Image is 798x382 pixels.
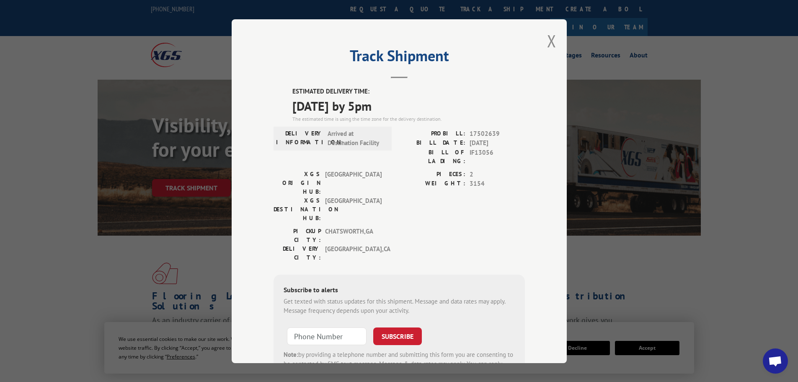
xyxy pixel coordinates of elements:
[373,327,422,345] button: SUBSCRIBE
[470,129,525,138] span: 17502639
[292,96,525,115] span: [DATE] by 5pm
[274,226,321,244] label: PICKUP CITY:
[399,138,465,148] label: BILL DATE:
[399,169,465,179] label: PIECES:
[547,30,556,52] button: Close modal
[470,138,525,148] span: [DATE]
[292,115,525,122] div: The estimated time is using the time zone for the delivery destination.
[399,179,465,189] label: WEIGHT:
[287,327,367,345] input: Phone Number
[763,348,788,374] div: Open chat
[276,129,323,148] label: DELIVERY INFORMATION:
[328,129,384,148] span: Arrived at Destination Facility
[284,350,515,378] div: by providing a telephone number and submitting this form you are consenting to be contacted by SM...
[470,148,525,165] span: IF13056
[325,196,382,222] span: [GEOGRAPHIC_DATA]
[325,244,382,262] span: [GEOGRAPHIC_DATA] , CA
[399,148,465,165] label: BILL OF LADING:
[274,244,321,262] label: DELIVERY CITY:
[470,179,525,189] span: 3154
[274,50,525,66] h2: Track Shipment
[284,284,515,296] div: Subscribe to alerts
[284,296,515,315] div: Get texted with status updates for this shipment. Message and data rates may apply. Message frequ...
[292,87,525,96] label: ESTIMATED DELIVERY TIME:
[284,350,298,358] strong: Note:
[274,196,321,222] label: XGS DESTINATION HUB:
[325,226,382,244] span: CHATSWORTH , GA
[399,129,465,138] label: PROBILL:
[470,169,525,179] span: 2
[274,169,321,196] label: XGS ORIGIN HUB:
[325,169,382,196] span: [GEOGRAPHIC_DATA]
